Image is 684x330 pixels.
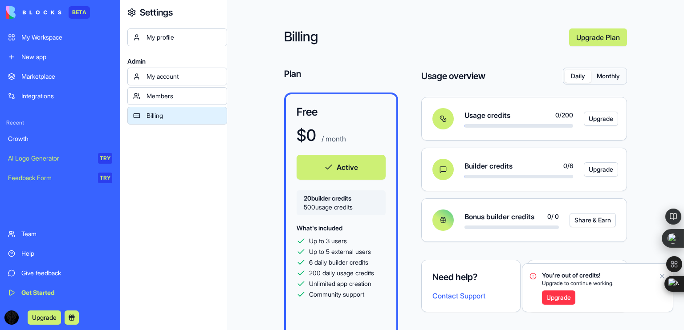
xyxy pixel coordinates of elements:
[21,33,112,42] div: My Workspace
[284,68,398,80] h4: Plan
[4,310,19,325] img: ACg8ocJetzQJJ8PQ65MPjfANBuykhHazs_4VuDgQ95jgNxn1HfdF6o3L=s96-c
[28,313,61,322] a: Upgrade
[297,224,342,232] span: What's included
[3,225,118,243] a: Team
[3,149,118,167] a: AI Logo GeneratorTRY
[3,130,118,148] a: Growth
[584,112,618,126] button: Upgrade
[542,290,575,305] a: Upgrade
[421,70,485,82] h4: Usage overview
[584,162,618,177] button: Upgrade
[127,107,227,125] a: Billing
[569,28,627,46] a: Upgrade Plan
[6,6,61,19] img: logo
[127,68,227,85] a: My account
[297,126,316,144] h1: $ 0
[542,271,614,280] span: You're out of credits!
[584,112,605,126] a: Upgrade
[8,154,92,163] div: AI Logo Generator
[21,288,112,297] div: Get Started
[309,237,347,245] span: Up to 3 users
[3,264,118,282] a: Give feedback
[309,247,371,256] span: Up to 5 external users
[69,6,90,19] div: BETA
[309,258,368,267] span: 6 daily builder credits
[3,245,118,262] a: Help
[147,33,221,42] div: My profile
[284,28,562,46] h2: Billing
[591,70,625,83] button: Monthly
[3,48,118,66] a: New app
[3,68,118,85] a: Marketplace
[584,162,605,177] a: Upgrade
[297,105,386,119] h3: Free
[3,169,118,187] a: Feedback FormTRY
[21,229,112,238] div: Team
[464,161,513,171] span: Builder credits
[565,70,591,83] button: Daily
[147,72,221,81] div: My account
[432,290,485,301] button: Contact Support
[127,28,227,46] a: My profile
[98,153,112,164] div: TRY
[127,57,227,66] span: Admin
[3,119,118,126] span: Recent
[3,284,118,302] a: Get Started
[542,280,614,287] span: Upgrade to continue working.
[464,211,534,222] span: Bonus builder credits
[21,92,112,101] div: Integrations
[140,6,173,19] h4: Settings
[570,213,616,227] button: Share & Earn
[432,271,509,283] h4: Need help?
[3,28,118,46] a: My Workspace
[304,203,379,212] span: 500 usage credits
[21,72,112,81] div: Marketplace
[21,269,112,278] div: Give feedback
[28,310,61,325] button: Upgrade
[555,111,573,120] span: 0 / 200
[3,87,118,105] a: Integrations
[464,110,510,121] span: Usage credits
[304,194,379,203] span: 20 builder credits
[8,134,112,143] div: Growth
[6,6,90,19] a: BETA
[309,290,364,299] span: Community support
[98,173,112,183] div: TRY
[147,92,221,101] div: Members
[309,269,374,278] span: 200 daily usage credits
[21,52,112,61] div: New app
[8,173,92,182] div: Feedback Form
[563,161,573,170] span: 0 / 6
[547,212,559,221] span: 0 / 0
[147,111,221,120] div: Billing
[21,249,112,258] div: Help
[297,155,386,180] button: Active
[309,279,371,288] span: Unlimited app creation
[320,133,346,144] p: / month
[127,87,227,105] a: Members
